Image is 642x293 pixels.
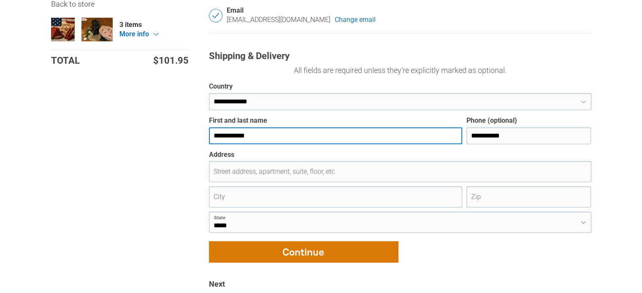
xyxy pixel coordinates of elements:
span: $101.95 [153,54,189,67]
div: First and last name [209,116,267,125]
div: [EMAIL_ADDRESS][DOMAIN_NAME] [227,15,330,24]
div: Email [227,6,591,15]
input: City [209,186,463,207]
div: Phone (optional) [466,116,517,125]
input: Zip [466,186,591,207]
div: Country [209,82,233,91]
div: Address [209,151,234,159]
span: All fields are required unless they’re explicitly marked as optional. [294,66,507,75]
button: Continue [209,241,398,262]
div: Shipping & Delivery [209,50,591,62]
td: Total [51,54,107,67]
input: Street address, apartment, suite, floor, etc [209,161,591,182]
a: Change email [335,15,376,24]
